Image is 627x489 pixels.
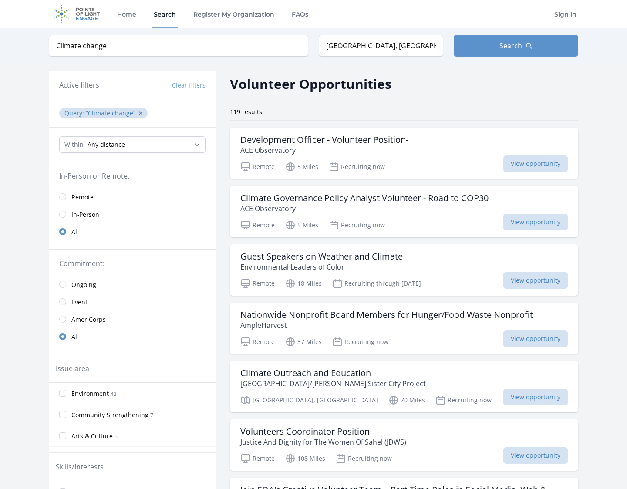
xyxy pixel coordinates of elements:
[240,162,275,172] p: Remote
[329,162,385,172] p: Recruiting now
[240,203,489,214] p: ACE Observatory
[285,453,325,464] p: 108 Miles
[329,220,385,230] p: Recruiting now
[230,128,578,179] a: Development Officer - Volunteer Position- ACE Observatory Remote 5 Miles Recruiting now View oppo...
[435,395,492,405] p: Recruiting now
[388,395,425,405] p: 70 Miles
[240,426,406,437] h3: Volunteers Coordinator Position
[285,278,322,289] p: 18 Miles
[230,303,578,354] a: Nationwide Nonprofit Board Members for Hunger/Food Waste Nonprofit AmpleHarvest Remote 37 Miles R...
[454,35,578,57] button: Search
[285,220,318,230] p: 5 Miles
[64,109,86,117] span: Query :
[230,419,578,471] a: Volunteers Coordinator Position Justice And Dignity for The Women Of Sahel (JDWS) Remote 108 Mile...
[59,390,66,397] input: Environment 43
[499,40,522,51] span: Search
[172,81,206,90] button: Clear filters
[49,328,216,345] a: All
[503,214,568,230] span: View opportunity
[59,136,206,153] select: Search Radius
[240,135,408,145] h3: Development Officer - Volunteer Position-
[240,320,533,330] p: AmpleHarvest
[150,411,153,419] span: 7
[240,337,275,347] p: Remote
[71,333,79,341] span: All
[240,262,403,272] p: Environmental Leaders of Color
[71,389,109,398] span: Environment
[86,109,135,117] q: Climate change
[230,361,578,412] a: Climate Outreach and Education [GEOGRAPHIC_DATA]/[PERSON_NAME] Sister City Project [GEOGRAPHIC_DA...
[240,251,403,262] h3: Guest Speakers on Weather and Climate
[56,462,104,472] legend: Skills/Interests
[56,363,89,374] legend: Issue area
[71,298,88,307] span: Event
[111,390,117,398] span: 43
[59,432,66,439] input: Arts & Culture 6
[71,210,99,219] span: In-Person
[285,162,318,172] p: 5 Miles
[503,272,568,289] span: View opportunity
[49,206,216,223] a: In-Person
[230,186,578,237] a: Climate Governance Policy Analyst Volunteer - Road to COP30 ACE Observatory Remote 5 Miles Recrui...
[240,193,489,203] h3: Climate Governance Policy Analyst Volunteer - Road to COP30
[240,378,426,389] p: [GEOGRAPHIC_DATA]/[PERSON_NAME] Sister City Project
[240,145,408,155] p: ACE Observatory
[240,395,378,405] p: [GEOGRAPHIC_DATA], [GEOGRAPHIC_DATA]
[71,228,79,236] span: All
[49,35,308,57] input: Keyword
[503,155,568,172] span: View opportunity
[59,258,206,269] legend: Commitment:
[240,437,406,447] p: Justice And Dignity for The Women Of Sahel (JDWS)
[230,244,578,296] a: Guest Speakers on Weather and Climate Environmental Leaders of Color Remote 18 Miles Recruiting t...
[285,337,322,347] p: 37 Miles
[332,278,421,289] p: Recruiting through [DATE]
[240,453,275,464] p: Remote
[503,389,568,405] span: View opportunity
[332,337,388,347] p: Recruiting now
[71,315,106,324] span: AmeriCorps
[49,310,216,328] a: AmeriCorps
[49,188,216,206] a: Remote
[49,223,216,240] a: All
[71,432,113,441] span: Arts & Culture
[138,109,143,118] button: ✕
[71,193,94,202] span: Remote
[240,278,275,289] p: Remote
[115,433,118,440] span: 6
[240,368,426,378] h3: Climate Outreach and Education
[336,453,392,464] p: Recruiting now
[230,74,391,94] h2: Volunteer Opportunities
[319,35,443,57] input: Location
[230,108,262,116] span: 119 results
[49,293,216,310] a: Event
[71,411,148,419] span: Community Strengthening
[49,276,216,293] a: Ongoing
[503,447,568,464] span: View opportunity
[71,280,96,289] span: Ongoing
[240,310,533,320] h3: Nationwide Nonprofit Board Members for Hunger/Food Waste Nonprofit
[59,80,99,90] h3: Active filters
[59,171,206,181] legend: In-Person or Remote:
[503,330,568,347] span: View opportunity
[59,411,66,418] input: Community Strengthening 7
[240,220,275,230] p: Remote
